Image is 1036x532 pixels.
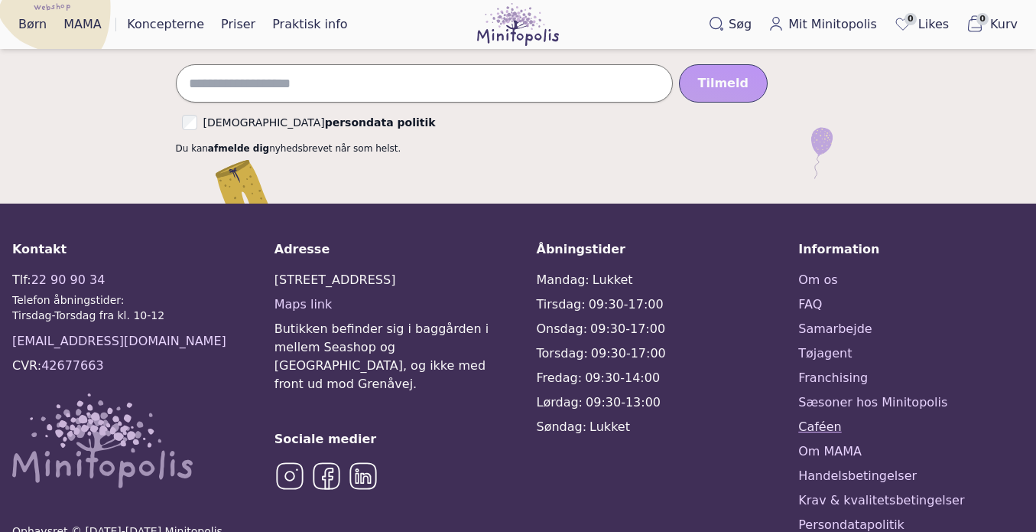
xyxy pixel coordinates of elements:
span: 0 [976,13,989,25]
div: Adresse [274,240,500,259]
span: Butikken befinder sig i baggården i mellem Seashop og [GEOGRAPHIC_DATA], og ikke med front ud mod... [274,320,500,393]
span: Fredag: [537,370,583,385]
span: Søndag: [537,419,587,434]
a: Priser [215,12,261,37]
a: Samarbejde [798,320,1024,338]
span: Torsdag: [537,346,588,361]
div: Sociale medier [274,430,500,449]
img: Minitopolis logo [12,393,193,488]
button: Tilmeld [679,64,768,103]
a: afmelde dig [208,143,269,154]
div: Tirsdag-Torsdag fra kl. 10-12 [12,308,164,323]
a: 22 90 90 34 [31,273,106,287]
span: 09:30-13:00 [586,395,661,410]
a: Caféen [798,418,1024,436]
span: 09:30-17:00 [590,321,665,336]
div: Information [798,240,1024,259]
a: MAMA [57,12,108,37]
a: Koncepterne [121,12,210,37]
button: Søg [703,12,758,37]
button: 0Kurv [960,11,1024,38]
span: Tirsdag: [537,297,586,312]
a: Om MAMA [798,442,1024,461]
img: Facebook icon [311,461,342,491]
a: Mit Minitopolis [762,12,883,37]
img: LinkedIn icon [348,461,378,491]
div: Kontakt [12,240,238,259]
a: persondata politik [325,116,436,129]
a: 0Likes [888,11,955,38]
span: 09:30-14:00 [585,370,660,385]
a: Børn [12,12,53,37]
span: Kurv [990,15,1018,34]
a: Krav & kvalitetsbetingelser [798,491,1024,510]
a: Praktisk info [266,12,353,37]
div: Åbningstider [537,240,666,259]
span: Likes [918,15,949,34]
img: Minitopolis logo [477,3,559,46]
div: [STREET_ADDRESS] [274,271,500,289]
img: Instagram icon [274,461,305,491]
a: Maps link [274,297,332,312]
a: Tøjagent [798,344,1024,363]
span: 09:30-17:00 [589,297,664,312]
div: CVR: [12,357,104,375]
a: Franchising [798,369,1024,387]
span: Lukket [589,419,630,434]
a: FAQ [798,295,1024,314]
span: 0 [904,13,917,25]
a: Om os [798,271,1024,289]
a: [EMAIL_ADDRESS][DOMAIN_NAME] [12,332,226,351]
span: Mit Minitopolis [788,15,877,34]
label: [DEMOGRAPHIC_DATA] [203,116,436,129]
span: Lukket [593,273,633,287]
span: Onsdag: [537,321,588,336]
span: Tilmeld [698,76,749,90]
span: Mandag: [537,273,589,287]
a: Handelsbetingelser [798,467,1024,485]
div: Tlf: [12,271,164,289]
div: Du kan nyhedsbrevet når som helst. [176,142,861,155]
span: Søg [729,15,752,34]
span: Lørdag: [537,395,583,410]
a: 42677663 [41,358,103,373]
span: 09:30-17:00 [591,346,666,361]
a: Sæsoner hos Minitopolis [798,393,1024,412]
div: Telefon åbningstider: [12,292,164,308]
